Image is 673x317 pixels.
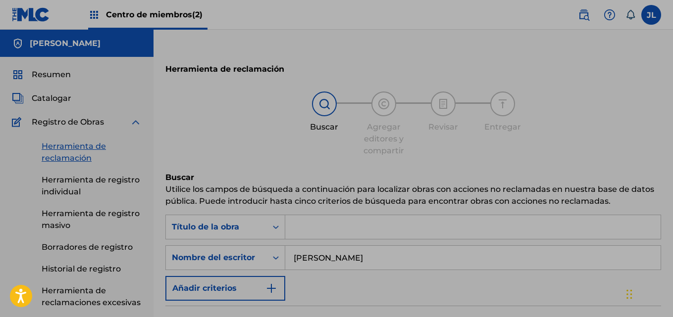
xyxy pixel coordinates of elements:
[378,98,390,110] img: Icono indicador de paso para agregar editores y recursos compartidos
[172,283,237,293] font: Añadir criterios
[265,282,277,294] img: 9d2ae6d4665cec9f34b9.svg
[484,122,521,132] font: Entregar
[497,98,509,110] img: Icono indicador de paso para Enviar
[42,141,106,163] font: Herramienta de reclamación
[363,122,404,155] font: Agregar editores y compartir
[42,241,142,253] a: Borradores de registro
[12,69,24,81] img: Resumen
[172,222,239,231] font: Título de la obra
[641,5,661,25] div: Menú de usuario
[165,276,285,301] button: Añadir criterios
[12,7,50,22] img: Logotipo del MLC
[172,253,255,262] font: Nombre del escritor
[12,38,24,49] img: Cuentas
[310,122,338,132] font: Buscar
[42,264,121,273] font: Historial de registro
[32,93,71,103] font: Catalogar
[88,9,100,21] img: Principales titulares de derechos
[42,175,140,196] font: Herramienta de registro individual
[578,9,590,21] img: buscar
[165,173,194,182] font: Buscar
[625,10,635,20] div: Notificaciones
[42,209,140,230] font: Herramienta de registro masivo
[12,92,24,104] img: Catalogar
[42,208,142,231] a: Herramienta de registro masivo
[12,69,71,81] a: ResumenResumen
[574,5,594,25] a: Búsqueda pública
[42,285,142,309] a: Herramienta de reclamaciones excesivas
[623,270,673,317] iframe: Widget de chat
[318,98,330,110] img: Icono indicador de paso para búsqueda
[42,286,141,307] font: Herramienta de reclamaciones excesivas
[12,92,71,104] a: CatalogarCatalogar
[165,184,654,206] font: Utilice los campos de búsqueda a continuación para localizar obras con acciones no reclamadas en ...
[42,242,133,252] font: Borradores de registro
[42,140,142,164] a: Herramienta de reclamación
[604,9,616,21] img: ayuda
[42,174,142,198] a: Herramienta de registro individual
[12,116,25,128] img: Registro de Obras
[428,122,458,132] font: Revisar
[30,38,101,49] h5: ENMANUEL GARCÍA
[192,10,203,19] font: (2)
[32,70,71,79] font: Resumen
[32,117,104,127] font: Registro de Obras
[106,10,192,19] font: Centro de miembros
[437,98,449,110] img: Icono indicador de paso para revisión
[130,116,142,128] img: expandir
[30,39,101,48] font: [PERSON_NAME]
[165,64,284,74] font: Herramienta de reclamación
[645,168,673,274] iframe: Centro de recursos
[42,263,142,275] a: Historial de registro
[600,5,620,25] div: Ayuda
[626,279,632,309] div: Arrastrar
